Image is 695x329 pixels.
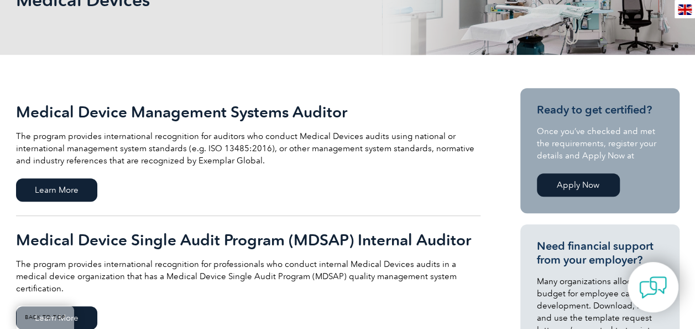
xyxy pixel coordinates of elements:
[16,103,480,121] h2: Medical Device Management Systems Auditor
[16,258,480,295] p: The program provides international recognition for professionals who conduct internal Medical Dev...
[537,103,663,117] h3: Ready to get certified?
[16,231,480,249] h2: Medical Device Single Audit Program (MDSAP) Internal Auditor
[17,306,74,329] a: BACK TO TOP
[678,4,692,15] img: en
[639,274,667,301] img: contact-chat.png
[16,178,97,202] span: Learn More
[537,125,663,162] p: Once you’ve checked and met the requirements, register your details and Apply Now at
[537,173,620,197] a: Apply Now
[16,88,480,216] a: Medical Device Management Systems Auditor The program provides international recognition for audi...
[16,130,480,167] p: The program provides international recognition for auditors who conduct Medical Devices audits us...
[537,239,663,267] h3: Need financial support from your employer?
